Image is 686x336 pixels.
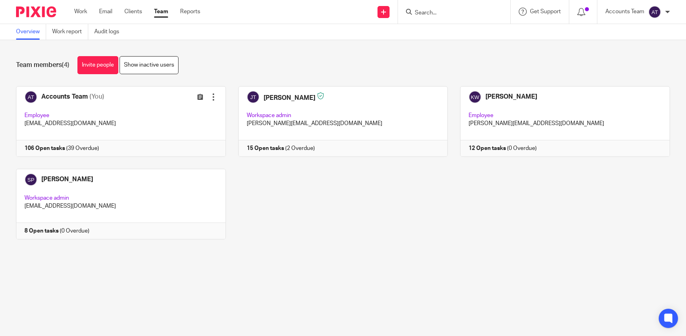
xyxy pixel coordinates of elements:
[52,24,88,40] a: Work report
[605,8,644,16] p: Accounts Team
[648,6,661,18] img: svg%3E
[120,56,179,74] a: Show inactive users
[16,24,46,40] a: Overview
[99,8,112,16] a: Email
[124,8,142,16] a: Clients
[77,56,118,74] a: Invite people
[154,8,168,16] a: Team
[530,9,561,14] span: Get Support
[16,61,69,69] h1: Team members
[414,10,486,17] input: Search
[180,8,200,16] a: Reports
[16,6,56,17] img: Pixie
[74,8,87,16] a: Work
[62,62,69,68] span: (4)
[94,24,125,40] a: Audit logs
